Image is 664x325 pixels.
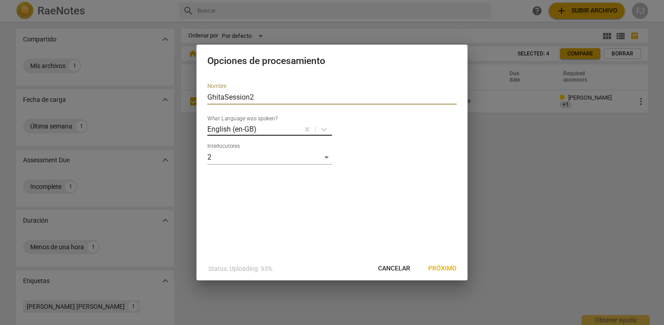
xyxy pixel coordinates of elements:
button: Cancelar [371,261,417,277]
button: Próximo [421,261,464,277]
span: Próximo [428,264,457,273]
label: What Language was spoken? [207,116,278,121]
label: Nombre [207,83,226,89]
span: Cancelar [378,264,410,273]
div: 2 [207,150,332,165]
label: Interlocutores [207,143,240,149]
h2: Opciones de procesamiento [207,55,457,67]
p: English (en-GB) [207,124,257,134]
p: Status: Uploading: 93% [208,264,272,274]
